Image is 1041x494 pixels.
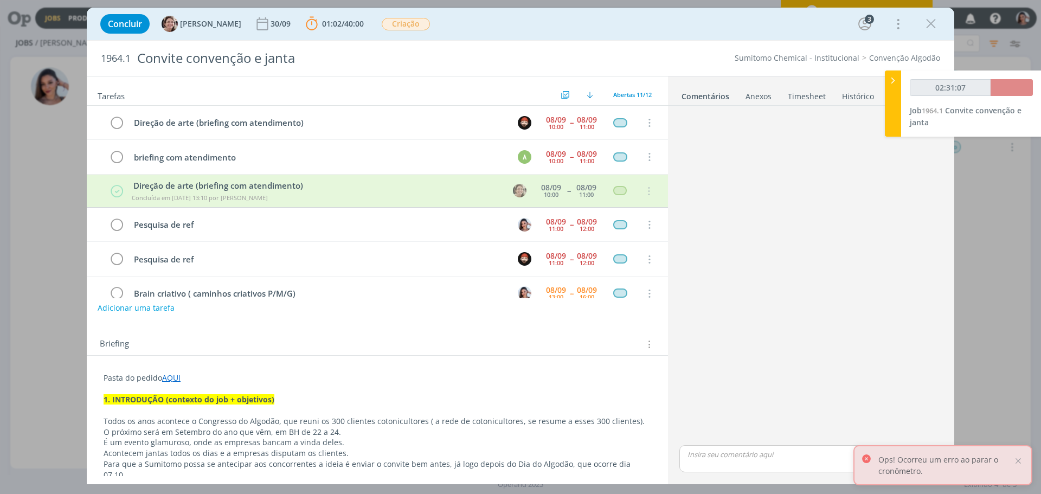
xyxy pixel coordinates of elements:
img: W [518,252,531,266]
div: 08/09 [576,184,596,191]
button: N [516,216,532,233]
span: Concluída em [DATE] 13:10 por [PERSON_NAME] [132,194,268,202]
img: W [518,116,531,130]
button: 3 [856,15,873,33]
span: [PERSON_NAME] [180,20,241,28]
span: Tarefas [98,88,125,101]
button: Criação [381,17,430,31]
span: Convite convenção e janta [910,105,1021,127]
a: Timesheet [787,86,826,102]
span: -- [570,255,573,263]
div: 08/09 [541,184,561,191]
p: Acontecem jantas todos os dias e a empresas disputam os clientes. [104,448,651,459]
div: 11:00 [549,260,563,266]
a: AQUI [162,373,181,383]
div: 08/09 [577,116,597,124]
div: Convite convenção e janta [133,45,586,72]
div: 08/09 [546,252,566,260]
span: / [342,18,344,29]
div: 08/09 [546,218,566,226]
a: Job1964.1Convite convenção e janta [910,105,1021,127]
div: Direção de arte (briefing com atendimento) [130,179,503,192]
div: 08/09 [577,150,597,158]
img: arrow-down.svg [587,92,593,98]
div: A [518,150,531,164]
div: 16:00 [580,294,594,300]
div: 30/09 [271,20,293,28]
p: Ops! Ocorreu um erro ao parar o cronômetro. [878,454,1013,477]
img: N [518,218,531,232]
div: 11:00 [580,124,594,130]
button: W [516,114,532,131]
span: Concluir [108,20,142,28]
div: 12:00 [580,226,594,232]
img: A [162,16,178,32]
div: 11:00 [579,191,594,197]
div: Direção de arte (briefing com atendimento) [129,116,507,130]
button: 01:02/40:00 [303,15,367,33]
div: Anexos [746,91,772,102]
div: 08/09 [546,150,566,158]
div: 08/09 [577,252,597,260]
span: 40:00 [344,18,364,29]
div: Pesquisa de ref [129,218,507,232]
div: Pesquisa de ref [129,253,507,266]
p: O próximo será em Setembro do ano que vêm, em BH de 22 a 24. [104,427,651,438]
p: É um evento glamuroso, onde as empresas bancam a vinda deles. [104,437,651,448]
div: 08/09 [577,286,597,294]
div: 12:00 [580,260,594,266]
a: Convenção Algodão [869,53,940,63]
div: 11:00 [580,158,594,164]
p: Todos os anos acontece o Congresso do Algodão, que reuni os 300 clientes cotonicultores ( a rede ... [104,416,651,427]
div: briefing com atendimento [129,151,507,164]
a: Sumitomo Chemical - Institucional [735,53,859,63]
div: 10:00 [544,191,558,197]
span: Briefing [100,337,129,351]
div: 08/09 [546,116,566,124]
div: 13:00 [549,294,563,300]
button: W [516,251,532,267]
span: -- [570,153,573,161]
div: 3 [865,15,874,24]
button: A [516,149,532,165]
div: 10:00 [549,124,563,130]
div: 08/09 [546,286,566,294]
button: N [516,285,532,301]
a: Comentários [681,86,730,102]
div: 08/09 [577,218,597,226]
img: N [518,286,531,300]
button: A[PERSON_NAME] [162,16,241,32]
span: 01:02 [322,18,342,29]
span: -- [570,119,573,126]
div: 10:00 [549,158,563,164]
span: Abertas 11/12 [613,91,652,99]
p: Pasta do pedido [104,373,651,383]
div: 11:00 [549,226,563,232]
p: Para que a Sumitomo possa se antecipar aos concorrentes a ideia é enviar o convite bem antes, já ... [104,459,651,480]
button: Concluir [100,14,150,34]
div: dialog [87,8,954,484]
div: Brain criativo ( caminhos criativos P/M/G) [129,287,507,300]
span: Criação [382,18,430,30]
span: 1964.1 [101,53,131,65]
strong: 1. INTRODUÇÃO (contexto do job + objetivos) [104,394,274,405]
span: -- [570,290,573,297]
span: -- [567,187,570,195]
span: -- [570,221,573,228]
button: Adicionar uma tarefa [97,298,175,318]
a: Histórico [841,86,875,102]
span: 1964.1 [922,106,943,116]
